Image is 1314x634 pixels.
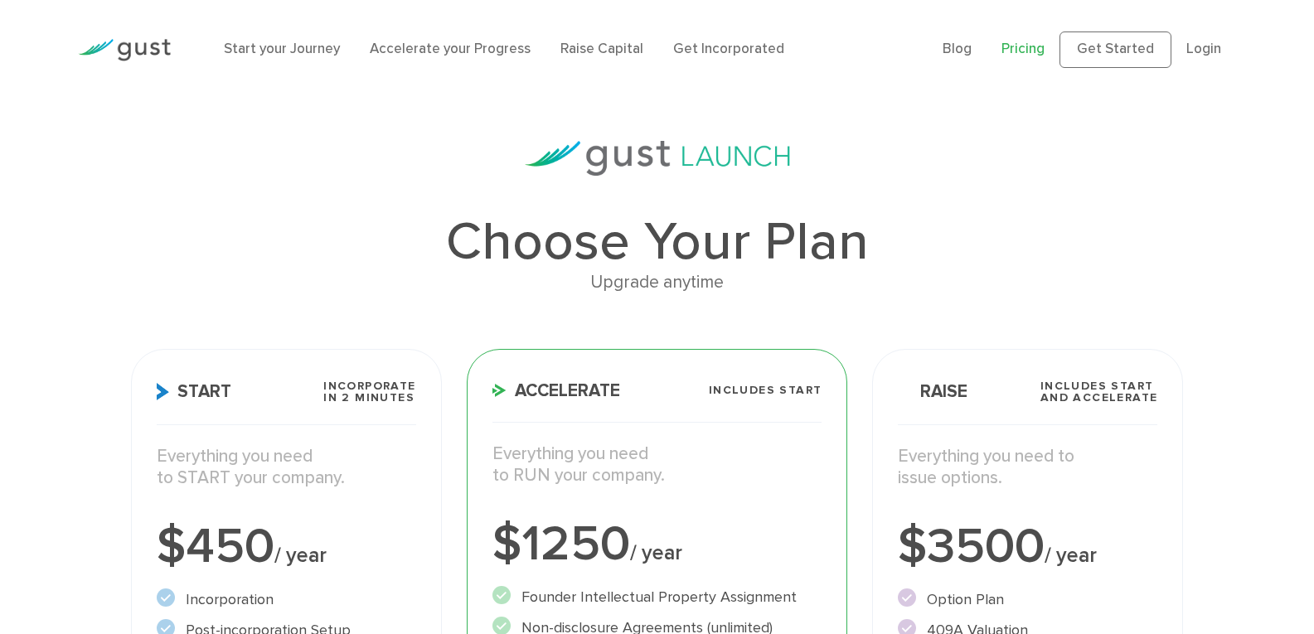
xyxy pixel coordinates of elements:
[492,382,620,399] span: Accelerate
[898,383,967,400] span: Raise
[157,522,416,572] div: $450
[1045,543,1097,568] span: / year
[673,41,784,57] a: Get Incorporated
[492,443,822,487] p: Everything you need to RUN your company.
[898,588,1157,611] li: Option Plan
[525,141,790,176] img: gust-launch-logos.svg
[131,269,1184,297] div: Upgrade anytime
[943,41,972,57] a: Blog
[274,543,327,568] span: / year
[157,383,231,400] span: Start
[224,41,340,57] a: Start your Journey
[709,385,822,396] span: Includes START
[323,380,415,404] span: Incorporate in 2 Minutes
[370,41,531,57] a: Accelerate your Progress
[157,588,416,611] li: Incorporation
[157,383,169,400] img: Start Icon X2
[1001,41,1045,57] a: Pricing
[1040,380,1158,404] span: Includes START and ACCELERATE
[898,446,1157,490] p: Everything you need to issue options.
[560,41,643,57] a: Raise Capital
[630,540,682,565] span: / year
[492,520,822,569] div: $1250
[131,215,1184,269] h1: Choose Your Plan
[1186,41,1221,57] a: Login
[78,39,171,61] img: Gust Logo
[492,586,822,608] li: Founder Intellectual Property Assignment
[1059,31,1171,68] a: Get Started
[492,384,507,397] img: Accelerate Icon
[898,522,1157,572] div: $3500
[157,446,416,490] p: Everything you need to START your company.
